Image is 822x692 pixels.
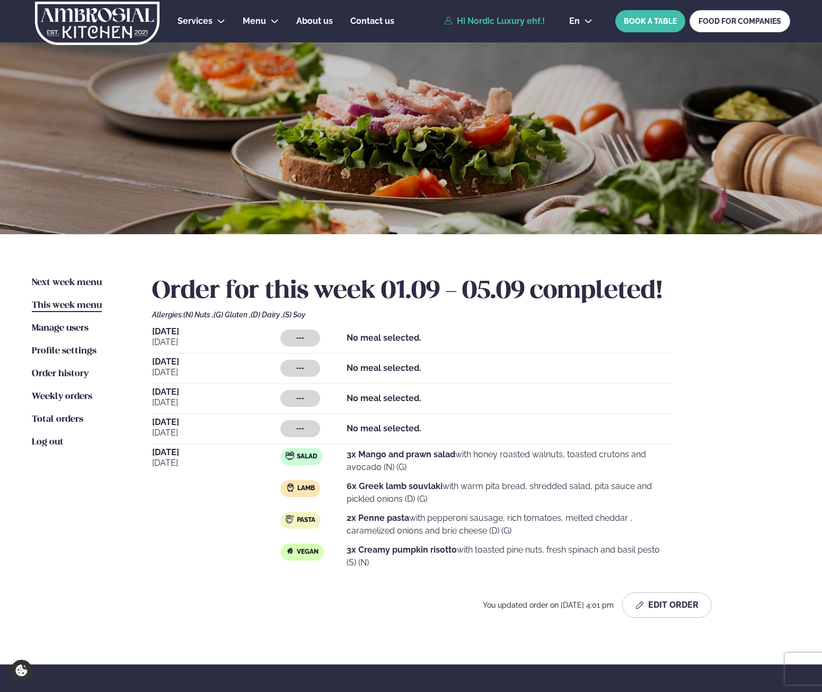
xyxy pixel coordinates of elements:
[32,413,83,426] a: Total orders
[152,277,790,306] h2: Order for this week 01.09 - 05.09 completed!
[347,449,455,459] strong: 3x Mango and prawn salad
[296,364,304,372] span: ---
[350,16,394,26] span: Contact us
[286,451,294,460] img: salad.svg
[347,513,409,523] strong: 2x Penne pasta
[152,327,280,336] span: [DATE]
[283,310,305,319] span: (S) Soy
[152,448,280,457] span: [DATE]
[296,15,333,28] a: About us
[32,277,102,289] a: Next week menu
[347,481,443,491] strong: 6x Greek lamb souvlaki
[297,548,319,556] span: Vegan
[32,322,89,335] a: Manage users
[214,310,251,319] span: (G) Gluten ,
[152,427,280,439] span: [DATE]
[152,457,280,469] span: [DATE]
[347,333,421,343] strong: No meal selected.
[296,334,304,342] span: ---
[347,363,421,373] strong: No meal selected.
[347,480,671,505] p: with warm pita bread, shredded salad, pita sauce and pickled onions (D) (G)
[296,394,304,403] span: ---
[32,436,64,449] a: Log out
[183,310,214,319] span: (N) Nuts ,
[297,484,315,493] span: Lamb
[152,418,280,427] span: [DATE]
[444,16,545,26] a: Hi Nordic Luxury ehf.!
[32,392,92,401] span: Weekly orders
[32,438,64,447] span: Log out
[286,547,294,555] img: Vegan.svg
[11,660,32,681] a: Cookie settings
[243,15,266,28] a: Menu
[152,366,280,379] span: [DATE]
[178,15,213,28] a: Services
[296,16,333,26] span: About us
[569,17,580,25] span: en
[347,423,421,433] strong: No meal selected.
[34,2,161,45] img: logo
[32,391,92,403] a: Weekly orders
[615,10,685,32] button: BOOK A TABLE
[32,324,89,333] span: Manage users
[152,358,280,366] span: [DATE]
[347,544,671,569] p: with toasted pine nuts, fresh spinach and basil pesto (S) (N)
[622,592,712,618] button: Edit Order
[297,453,317,461] span: Salad
[347,512,671,537] p: with pepperoni sausage, rich tomatoes, melted cheddar , caramelized onions and brie cheese (D) (G)
[483,601,618,609] span: You updated order on [DATE] 4:01 pm
[297,516,315,525] span: Pasta
[690,10,790,32] a: FOOD FOR COMPANIES
[286,515,294,524] img: pasta.svg
[296,424,304,433] span: ---
[152,388,280,396] span: [DATE]
[243,16,266,26] span: Menu
[152,336,280,349] span: [DATE]
[350,15,394,28] a: Contact us
[32,347,96,356] span: Profile settings
[32,345,96,358] a: Profile settings
[32,368,89,380] a: Order history
[32,299,102,312] a: This week menu
[286,483,295,492] img: Lamb.svg
[347,393,421,403] strong: No meal selected.
[178,16,213,26] span: Services
[32,301,102,310] span: This week menu
[347,545,457,555] strong: 3x Creamy pumpkin risotto
[561,17,601,25] button: en
[32,278,102,287] span: Next week menu
[152,310,790,319] div: Allergies:
[32,369,89,378] span: Order history
[152,396,280,409] span: [DATE]
[251,310,283,319] span: (D) Dairy ,
[32,415,83,424] span: Total orders
[347,448,671,474] p: with honey roasted walnuts, toasted crutons and avocado (N) (G)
